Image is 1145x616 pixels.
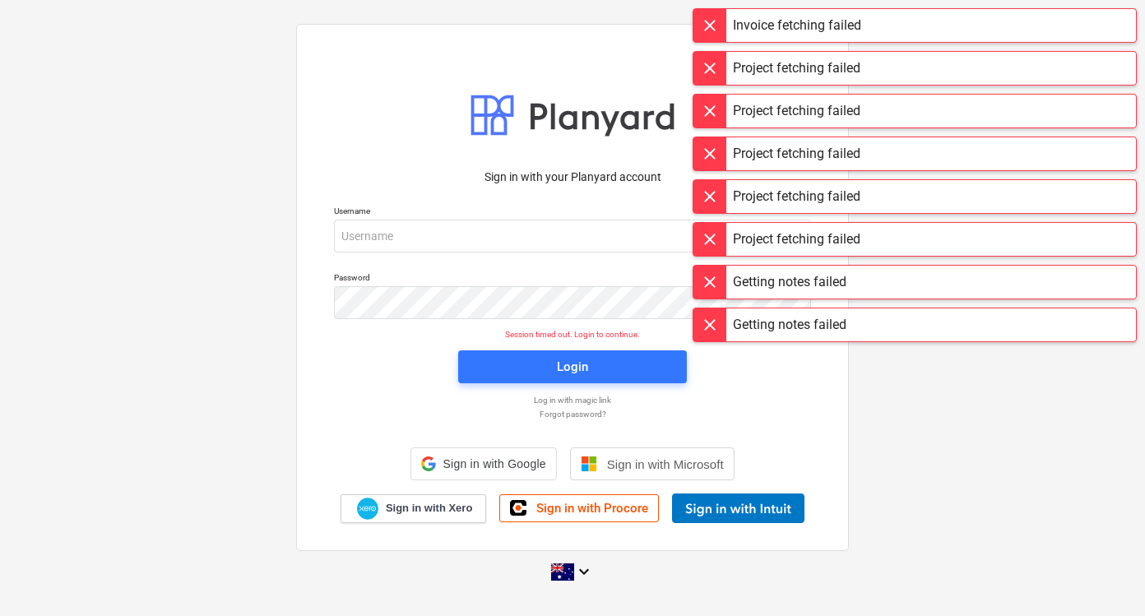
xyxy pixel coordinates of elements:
button: Login [458,350,687,383]
span: Sign in with Xero [386,501,472,516]
p: Session timed out. Login to continue. [324,329,821,340]
div: Project fetching failed [733,58,860,78]
div: Login [557,356,588,377]
a: Sign in with Procore [499,494,659,522]
iframe: Chat Widget [1063,537,1145,616]
a: Sign in with Xero [341,494,487,523]
div: Project fetching failed [733,187,860,206]
div: Invoice fetching failed [733,16,861,35]
div: Getting notes failed [733,315,846,335]
div: Sign in with Google [410,447,556,480]
div: Getting notes failed [733,272,846,292]
img: Microsoft logo [581,456,597,472]
i: keyboard_arrow_down [574,562,594,581]
p: Password [334,272,811,286]
img: Xero logo [357,498,378,520]
a: Forgot password? [326,409,819,419]
p: Username [334,206,811,220]
div: Project fetching failed [733,229,860,249]
span: Sign in with Google [443,457,545,470]
p: Sign in with your Planyard account [334,169,811,186]
div: Project fetching failed [733,144,860,164]
a: Log in with magic link [326,395,819,405]
span: Sign in with Microsoft [607,457,724,471]
span: Sign in with Procore [536,501,648,516]
div: Project fetching failed [733,101,860,121]
input: Username [334,220,811,252]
